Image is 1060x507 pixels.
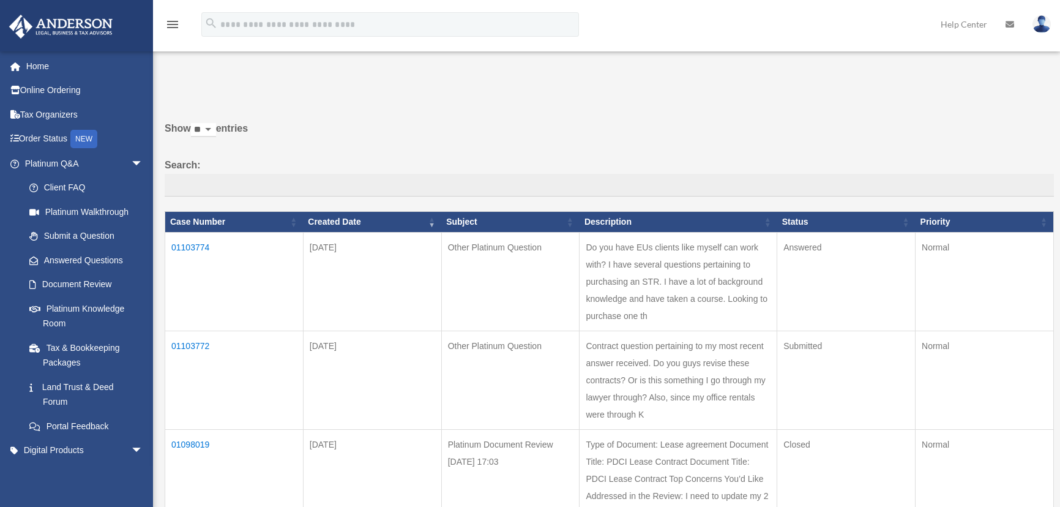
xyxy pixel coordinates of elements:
a: Platinum Walkthrough [17,200,155,224]
a: Answered Questions [17,248,149,272]
a: Tax & Bookkeeping Packages [17,336,155,375]
td: 01103772 [165,331,304,430]
th: Subject: activate to sort column ascending [441,212,580,233]
i: menu [165,17,180,32]
td: Contract question pertaining to my most recent answer received. Do you guys revise these contract... [580,331,777,430]
a: Online Ordering [9,78,162,103]
div: NEW [70,130,97,148]
th: Priority: activate to sort column ascending [916,212,1054,233]
img: User Pic [1032,15,1051,33]
span: arrow_drop_down [131,462,155,487]
th: Created Date: activate to sort column ascending [303,212,441,233]
td: 01103774 [165,233,304,331]
img: Anderson Advisors Platinum Portal [6,15,116,39]
td: Normal [916,233,1054,331]
th: Case Number: activate to sort column ascending [165,212,304,233]
a: Land Trust & Deed Forum [17,375,155,414]
label: Search: [165,157,1054,197]
a: My Entitiesarrow_drop_down [9,462,162,487]
td: [DATE] [303,331,441,430]
td: Normal [916,331,1054,430]
a: Document Review [17,272,155,297]
th: Status: activate to sort column ascending [777,212,916,233]
a: Platinum Knowledge Room [17,296,155,336]
td: Answered [777,233,916,331]
th: Description: activate to sort column ascending [580,212,777,233]
span: arrow_drop_down [131,151,155,176]
a: Client FAQ [17,176,155,200]
td: [DATE] [303,233,441,331]
a: Portal Feedback [17,414,155,438]
a: Home [9,54,162,78]
i: search [204,17,218,30]
input: Search: [165,174,1054,197]
a: Submit a Question [17,224,155,249]
a: Tax Organizers [9,102,162,127]
a: menu [165,21,180,32]
td: Do you have EUs clients like myself can work with? I have several questions pertaining to purchas... [580,233,777,331]
select: Showentries [191,123,216,137]
td: Other Platinum Question [441,331,580,430]
label: Show entries [165,120,1054,149]
td: Submitted [777,331,916,430]
span: arrow_drop_down [131,438,155,464]
a: Digital Productsarrow_drop_down [9,438,162,463]
a: Order StatusNEW [9,127,162,152]
td: Other Platinum Question [441,233,580,331]
a: Platinum Q&Aarrow_drop_down [9,151,155,176]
